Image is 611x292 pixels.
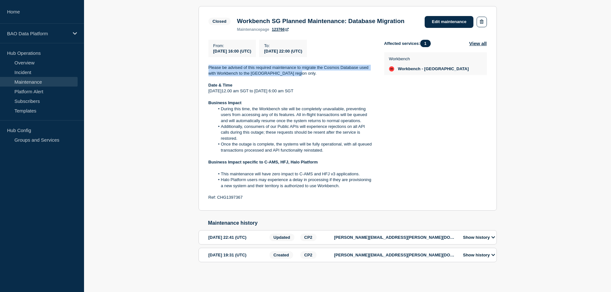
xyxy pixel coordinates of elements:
[215,106,374,124] li: During this time, the Workbench site will be completely unavailable, preventing users from access...
[237,27,269,32] p: page
[300,234,317,241] span: CP2
[208,18,231,25] span: Closed
[469,40,487,47] button: View all
[213,49,251,54] span: [DATE] 16:00 (UTC)
[215,124,374,141] li: Additionally, consumers of our Public APIs will experience rejections on all API calls during thi...
[208,100,242,105] strong: Business Impact
[208,234,267,241] div: [DATE] 22:41 (UTC)
[384,40,434,47] span: Affected services:
[208,251,267,259] div: [DATE] 19:31 (UTC)
[7,31,69,36] p: BAO Data Platform
[300,251,317,259] span: CP2
[264,49,302,54] span: [DATE] 22:00 (UTC)
[208,160,318,164] strong: Business Impact specific to C-AMS, HFJ, Halo Platform
[208,65,374,77] p: Please be advised of this required maintenance to migrate the Cosmos Database used with Workbench...
[389,56,469,61] p: Workbench
[389,66,394,71] div: down
[208,83,233,88] strong: Date & Time
[264,43,302,48] p: To :
[237,18,404,25] h3: Workbench SG Planned Maintenance: Database Migration
[334,253,456,257] p: [PERSON_NAME][EMAIL_ADDRESS][PERSON_NAME][DOMAIN_NAME]
[269,234,294,241] span: Updated
[215,177,374,189] li: Halo Platform users may experience a delay in processing if they are provisioning a new system an...
[208,195,374,200] p: Ref: CHG1397367
[215,171,374,177] li: This maintenance will have zero impact to C-AMS and HFJ v3 applications.
[237,27,260,32] span: maintenance
[398,66,469,71] span: Workbench - [GEOGRAPHIC_DATA]
[272,27,289,32] a: 123766
[213,43,251,48] p: From :
[425,16,473,28] a: Edit maintenance
[461,252,497,258] button: Show history
[215,141,374,153] li: Once the outage is complete, the systems will be fully operational, with all queued transactions ...
[461,235,497,240] button: Show history
[208,220,497,226] h2: Maintenance history
[420,40,431,47] span: 1
[208,88,374,94] p: [DATE]12.00 am SGT to [DATE] 6:00 am SGT
[269,251,293,259] span: Created
[334,235,456,240] p: [PERSON_NAME][EMAIL_ADDRESS][PERSON_NAME][DOMAIN_NAME]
